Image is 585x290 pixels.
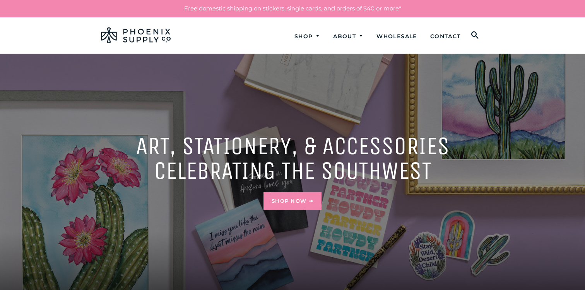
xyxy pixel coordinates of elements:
a: Wholesale [371,26,423,47]
img: Phoenix Supply Co. [101,27,171,43]
a: Shop Now ➔ [263,192,322,209]
a: About [327,26,369,47]
a: Shop [289,26,326,47]
a: Contact [424,26,467,47]
h2: Art, Stationery, & accessories celebrating the southwest [101,134,484,183]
